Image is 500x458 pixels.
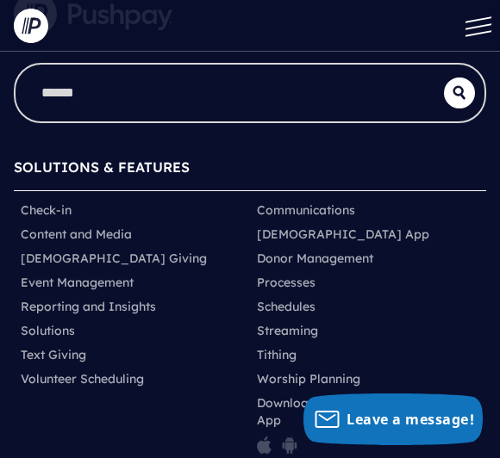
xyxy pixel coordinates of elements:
[21,226,132,243] a: Content and Media
[257,274,316,291] a: Processes
[21,346,86,363] a: Text Giving
[257,250,373,267] a: Donor Management
[257,346,297,363] a: Tithing
[14,151,486,191] h6: SOLUTIONS & FEATURES
[257,298,316,315] a: Schedules
[21,250,207,267] a: [DEMOGRAPHIC_DATA] Giving
[257,322,318,339] a: Streaming
[257,370,360,387] a: Worship Planning
[347,410,474,429] span: Leave a message!
[21,274,134,291] a: Event Management
[21,322,75,339] a: Solutions
[21,298,156,315] a: Reporting and Insights
[257,226,429,243] a: [DEMOGRAPHIC_DATA] App
[21,201,72,219] a: Check-in
[257,201,355,219] a: Communications
[257,436,272,455] img: pp_icon_appstore.png
[303,393,483,445] button: Leave a message!
[282,436,297,455] img: pp_icon_gplay.png
[21,370,144,387] a: Volunteer Scheduling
